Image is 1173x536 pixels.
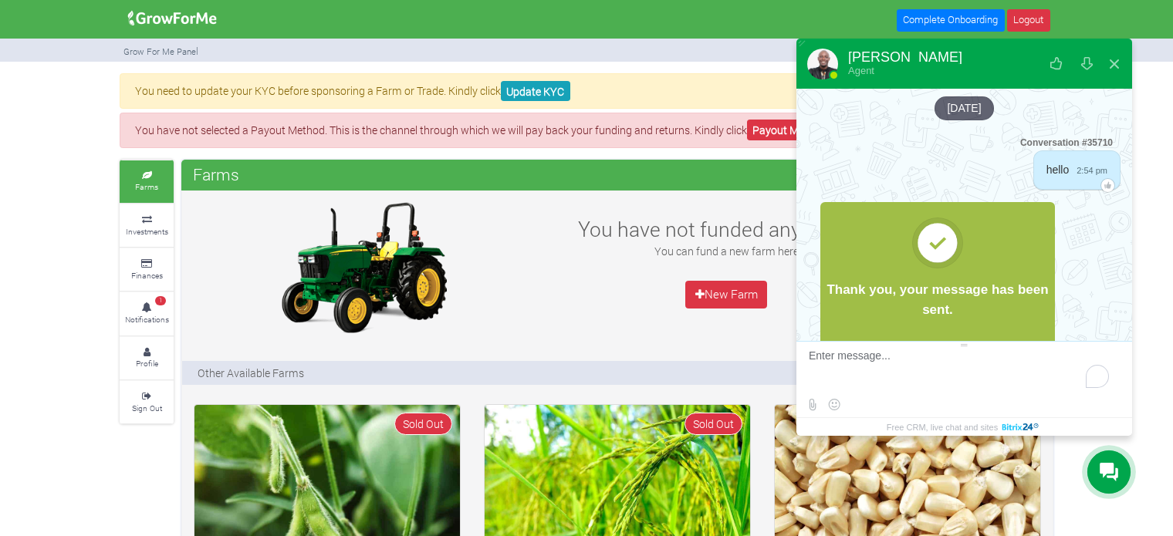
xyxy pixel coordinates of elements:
a: New Farm [685,281,767,308]
a: Farms [120,160,174,203]
h3: You have not funded any Farm(s) [559,217,894,241]
small: Profile [136,358,158,369]
small: Grow For Me Panel [123,46,198,57]
span: 2:54 pm [1069,163,1107,177]
a: 1 Notifications [120,292,174,335]
label: Send file [803,395,822,414]
small: Investments [126,226,168,237]
button: Download conversation history [1073,45,1100,82]
span: Farms [189,159,243,190]
small: Finances [131,270,163,281]
div: Agent [848,64,962,77]
a: Sign Out [120,381,174,423]
span: Sold Out [685,413,742,435]
a: Payout Method [747,120,833,140]
div: [PERSON_NAME] [848,50,962,64]
p: You need to update your KYC before sponsoring a Farm or Trade. Kindly click [135,83,1038,99]
small: Farms [135,181,158,192]
img: growforme image [267,198,460,337]
img: growforme image [123,3,222,34]
button: Select emoticon [824,395,843,414]
div: Conversation #35710 [796,128,1132,150]
a: Investments [120,204,174,247]
span: Free CRM, live chat and sites [887,418,998,436]
small: Sign Out [132,403,162,413]
div: Thank you, your message has been sent. [820,280,1055,320]
a: Free CRM, live chat and sites [887,418,1042,436]
span: 1 [155,296,166,305]
span: Sold Out [394,413,452,435]
textarea: To enrich screen reader interactions, please activate Accessibility in Grammarly extension settings [809,349,1116,391]
span: hello [1046,163,1070,176]
button: Close widget [1100,45,1128,82]
div: [DATE] [935,96,993,120]
a: Update KYC [501,81,570,102]
button: Rate our service [1043,45,1070,82]
p: You can fund a new farm here [559,243,894,259]
a: Finances [120,248,174,291]
p: You have not selected a Payout Method. This is the channel through which we will pay back your fu... [135,122,1038,138]
a: Complete Onboarding [897,9,1005,32]
a: Logout [1007,9,1050,32]
a: Profile [120,337,174,379]
small: Notifications [125,314,169,325]
p: Other Available Farms [198,365,304,381]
